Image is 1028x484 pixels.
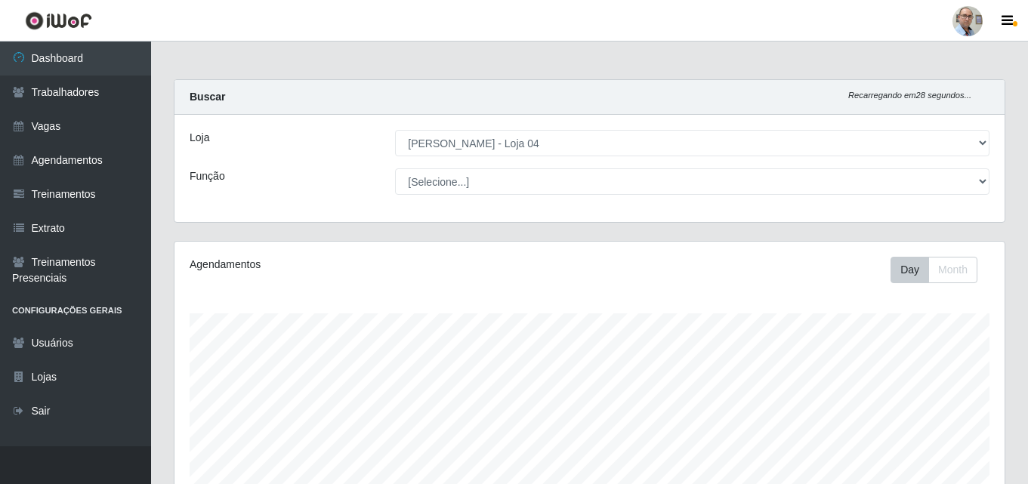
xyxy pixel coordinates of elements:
[190,168,225,184] label: Função
[891,257,989,283] div: Toolbar with button groups
[190,91,225,103] strong: Buscar
[928,257,977,283] button: Month
[25,11,92,30] img: CoreUI Logo
[190,257,510,273] div: Agendamentos
[891,257,929,283] button: Day
[848,91,971,100] i: Recarregando em 28 segundos...
[190,130,209,146] label: Loja
[891,257,977,283] div: First group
